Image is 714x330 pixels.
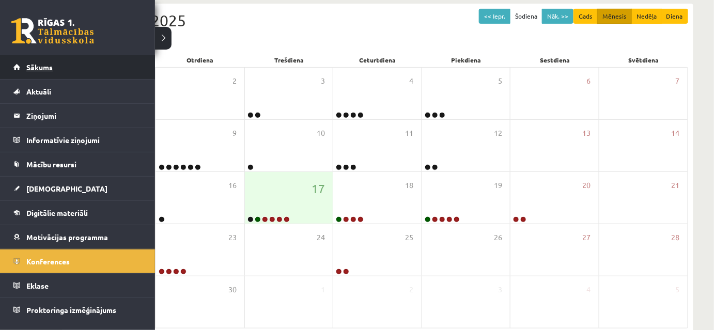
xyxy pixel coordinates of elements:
span: Proktoringa izmēģinājums [26,305,116,315]
div: Svētdiena [599,53,688,67]
a: Mācību resursi [13,152,142,176]
span: 26 [494,232,502,243]
span: 27 [583,232,591,243]
span: 11 [406,128,414,139]
a: Konferences [13,249,142,273]
a: Aktuāli [13,80,142,103]
span: [DEMOGRAPHIC_DATA] [26,184,107,193]
button: Nedēļa [631,9,662,24]
div: Sestdiena [511,53,600,67]
span: 7 [676,75,680,87]
span: 4 [410,75,414,87]
span: Motivācijas programma [26,232,108,242]
a: Proktoringa izmēģinājums [13,298,142,322]
button: Šodiena [510,9,542,24]
span: 4 [587,284,591,295]
button: Diena [661,9,688,24]
legend: Ziņojumi [26,104,142,128]
span: 2 [410,284,414,295]
a: Eklase [13,274,142,297]
div: Septembris 2025 [67,9,688,32]
span: 3 [498,284,502,295]
div: Trešdiena [244,53,333,67]
div: Otrdiena [156,53,245,67]
span: 23 [228,232,237,243]
span: 17 [312,180,325,197]
span: 28 [672,232,680,243]
span: 16 [228,180,237,191]
span: 24 [317,232,325,243]
span: Digitālie materiāli [26,208,88,217]
button: Mēnesis [597,9,632,24]
span: Aktuāli [26,87,51,96]
span: Konferences [26,257,70,266]
a: Digitālie materiāli [13,201,142,225]
div: Piekdiena [422,53,511,67]
button: << Iepr. [479,9,510,24]
span: 1 [321,284,325,295]
span: 18 [406,180,414,191]
span: Eklase [26,281,49,290]
span: Mācību resursi [26,160,76,169]
span: 10 [317,128,325,139]
span: 2 [232,75,237,87]
a: Rīgas 1. Tālmācības vidusskola [11,18,94,44]
a: Sākums [13,55,142,79]
span: 20 [583,180,591,191]
span: 13 [583,128,591,139]
span: 3 [321,75,325,87]
span: 19 [494,180,502,191]
legend: Informatīvie ziņojumi [26,128,142,152]
button: Nāk. >> [542,9,573,24]
a: Informatīvie ziņojumi [13,128,142,152]
span: 9 [232,128,237,139]
a: Ziņojumi [13,104,142,128]
span: 14 [672,128,680,139]
span: 21 [672,180,680,191]
span: 5 [498,75,502,87]
button: Gads [573,9,598,24]
span: 6 [587,75,591,87]
div: Ceturtdiena [333,53,422,67]
span: 5 [676,284,680,295]
span: 30 [228,284,237,295]
span: 12 [494,128,502,139]
a: [DEMOGRAPHIC_DATA] [13,177,142,200]
span: 25 [406,232,414,243]
span: Sākums [26,62,53,72]
a: Motivācijas programma [13,225,142,249]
